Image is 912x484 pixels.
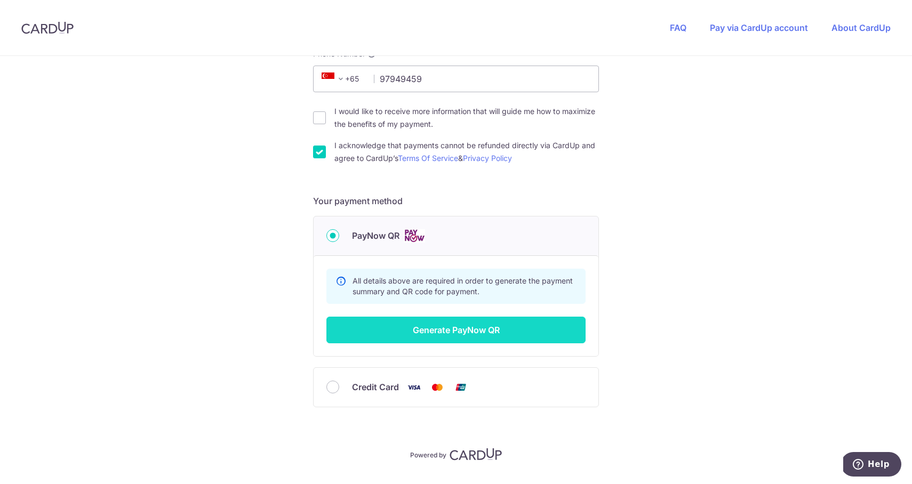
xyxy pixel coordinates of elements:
[326,317,586,343] button: Generate PayNow QR
[403,381,425,394] img: Visa
[353,276,573,296] span: All details above are required in order to generate the payment summary and QR code for payment.
[670,22,686,33] a: FAQ
[450,448,502,461] img: CardUp
[322,72,347,85] span: +65
[831,22,891,33] a: About CardUp
[326,381,586,394] div: Credit Card Visa Mastercard Union Pay
[404,229,425,243] img: Cards logo
[710,22,808,33] a: Pay via CardUp account
[318,72,366,85] span: +65
[427,381,448,394] img: Mastercard
[463,154,512,163] a: Privacy Policy
[21,21,74,34] img: CardUp
[334,139,599,165] label: I acknowledge that payments cannot be refunded directly via CardUp and agree to CardUp’s &
[410,449,446,459] p: Powered by
[352,229,399,242] span: PayNow QR
[352,381,399,393] span: Credit Card
[334,105,599,131] label: I would like to receive more information that will guide me how to maximize the benefits of my pa...
[326,229,586,243] div: PayNow QR Cards logo
[843,452,901,479] iframe: Opens a widget where you can find more information
[450,381,471,394] img: Union Pay
[313,195,599,207] h5: Your payment method
[398,154,458,163] a: Terms Of Service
